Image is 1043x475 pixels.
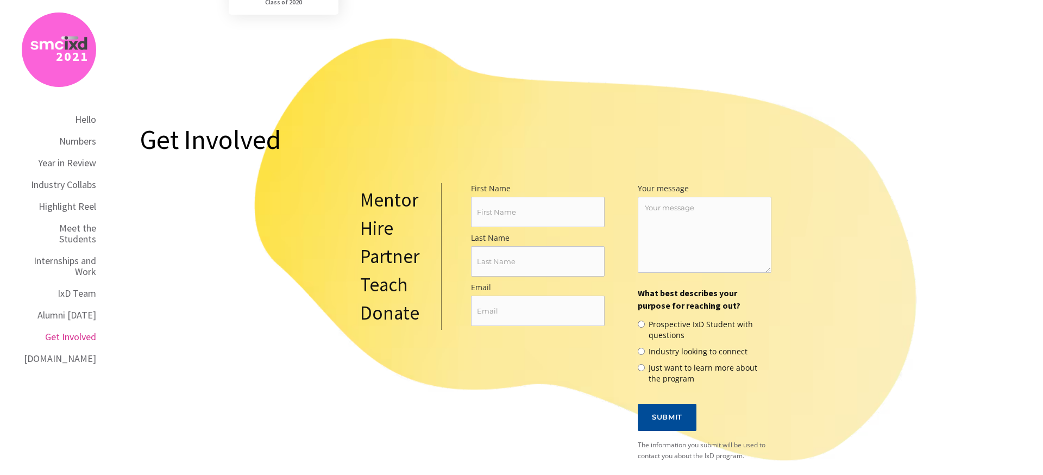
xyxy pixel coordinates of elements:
label: Your message [638,183,771,194]
h2: Teach [360,273,419,296]
input: Just want to learn more about the program [638,364,645,371]
a: Hello [75,109,96,130]
a: Internships and Work [22,250,96,283]
div: 1 [80,50,87,63]
span: Industry looking to connect [649,346,747,357]
span: Prospective IxD Student with questions [649,319,771,341]
div: Get Involved [45,332,96,342]
label: First Name [471,183,605,194]
div: Industry Collabs [31,179,96,190]
a: Numbers [59,130,96,152]
label: Email [471,282,605,293]
label: Last Name [471,233,605,243]
div: Alumni [DATE] [37,310,96,321]
a: Alumni [DATE] [37,304,96,326]
div: Year in Review [38,158,96,168]
a: Get Involved [45,326,96,348]
div: Highlight Reel [39,201,96,212]
input: Email [471,296,605,326]
input: Last Name [471,246,605,277]
div: 0 [64,50,71,63]
a: Highlight Reel [39,196,96,217]
div: Internships and Work [22,255,96,277]
a: Meet the Students [22,217,96,250]
label: What best describes your purpose for reaching out? [638,287,771,311]
div: [DOMAIN_NAME] [24,353,96,364]
div: Hello [75,114,96,125]
h2: Donate [360,302,419,324]
input: Industry looking to connect [638,348,645,355]
h2: Hire [360,217,419,240]
div: The information you submit will be used to contact you about the IxD program. [638,440,771,461]
a: [DOMAIN_NAME] [24,348,96,370]
a: 2021 [22,12,96,87]
div: Numbers [59,136,96,147]
div: 2 [72,50,79,63]
h2: Partner [360,245,419,268]
input: Prospective IxD Student with questions [638,321,645,328]
h2: Get Involved [140,123,281,156]
div: Meet the Students [22,223,96,245]
form: SMC IxD Website Contact Form - Footer [455,183,788,461]
div: 2 [56,50,63,63]
div: IxD Team [58,288,96,299]
span: Just want to learn more about the program [649,362,771,384]
input: Submit [638,404,696,431]
h2: Mentor [360,189,419,211]
a: IxD Team [58,283,96,304]
a: Industry Collabs [31,174,96,196]
input: First Name [471,197,605,227]
a: Year in Review [38,152,96,174]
